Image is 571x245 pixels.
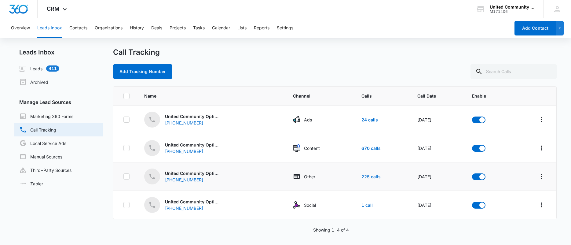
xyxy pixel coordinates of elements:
[47,6,60,12] span: CRM
[490,9,534,14] div: account id
[537,200,547,210] button: Overflow Menu
[470,64,557,79] input: Search Calls
[113,48,160,57] h1: Call Tracking
[304,117,312,123] p: Ads
[514,21,556,35] button: Add Contact
[69,18,87,38] button: Contacts
[165,120,220,126] a: [PHONE_NUMBER]
[165,205,214,211] div: [PHONE_NUMBER]
[11,18,30,38] button: Overview
[361,117,378,122] a: 24 calls
[293,201,300,209] img: Social
[361,93,403,99] span: Calls
[417,145,458,151] div: [DATE]
[361,146,381,151] a: 670 calls
[144,93,278,99] span: Name
[19,153,62,160] a: Manual Sources
[472,93,505,99] span: Enable
[254,18,269,38] button: Reports
[165,148,220,154] a: [PHONE_NUMBER]
[130,18,144,38] button: History
[19,113,73,120] a: Marketing 360 Forms
[165,142,220,148] p: United Community Options of [GEOGRAPHIC_DATA][US_STATE] - Content
[95,18,123,38] button: Organizations
[537,172,547,181] button: Overflow Menu
[304,145,320,151] p: Content
[277,18,293,38] button: Settings
[237,18,247,38] button: Lists
[313,227,349,233] p: Showing 1-4 of 4
[37,18,62,38] button: Leads Inbox
[19,139,66,147] a: Local Service Ads
[14,98,103,106] h3: Manage Lead Sources
[417,173,458,180] div: [DATE]
[165,113,220,120] p: United Community Options of [GEOGRAPHIC_DATA][US_STATE] - Ads
[19,78,48,86] a: Archived
[165,148,214,154] div: [PHONE_NUMBER]
[19,166,71,174] a: Third-Party Sources
[304,173,315,180] p: Other
[165,176,214,183] div: [PHONE_NUMBER]
[165,170,220,176] p: United Community Options of [GEOGRAPHIC_DATA][US_STATE] - Other
[361,174,381,179] a: 225 calls
[19,126,56,133] a: Call Tracking
[165,120,214,126] div: [PHONE_NUMBER]
[165,205,220,211] a: [PHONE_NUMBER]
[193,18,205,38] button: Tasks
[170,18,186,38] button: Projects
[304,202,316,208] p: Social
[293,144,300,152] img: Content
[165,199,220,205] p: United Community Options of [GEOGRAPHIC_DATA][US_STATE] - Social
[417,202,458,208] div: [DATE]
[490,5,534,9] div: account name
[19,65,59,72] a: Leads411
[212,18,230,38] button: Calendar
[361,202,373,208] a: 1 call
[14,48,103,57] h2: Leads Inbox
[113,64,172,79] button: Add Tracking Number
[537,115,547,124] button: Overflow Menu
[165,176,220,183] a: [PHONE_NUMBER]
[417,93,458,99] span: Call Date
[417,117,458,123] div: [DATE]
[19,180,43,187] a: Zapier
[293,93,347,99] span: Channel
[537,143,547,153] button: Overflow Menu
[293,116,300,123] img: Ads
[151,18,162,38] button: Deals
